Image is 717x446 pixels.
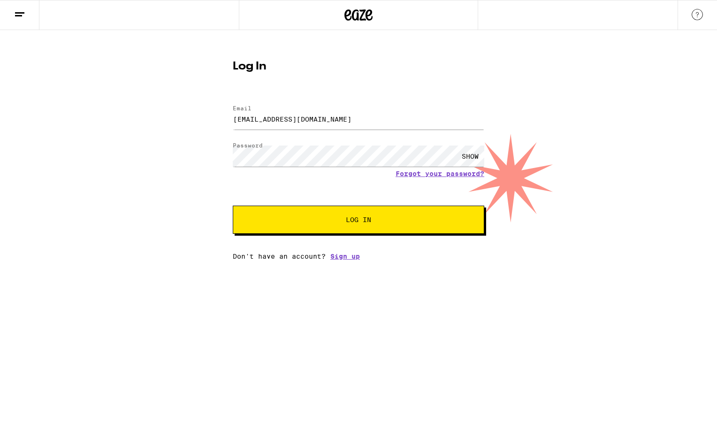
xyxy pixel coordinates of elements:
h1: Log In [233,61,484,72]
div: SHOW [456,146,484,167]
span: Log In [346,216,371,223]
a: Sign up [330,253,360,260]
a: Forgot your password? [396,170,484,177]
label: Email [233,105,252,111]
div: Don't have an account? [233,253,484,260]
button: Log In [233,206,484,234]
label: Password [233,142,263,148]
input: Email [233,108,484,130]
